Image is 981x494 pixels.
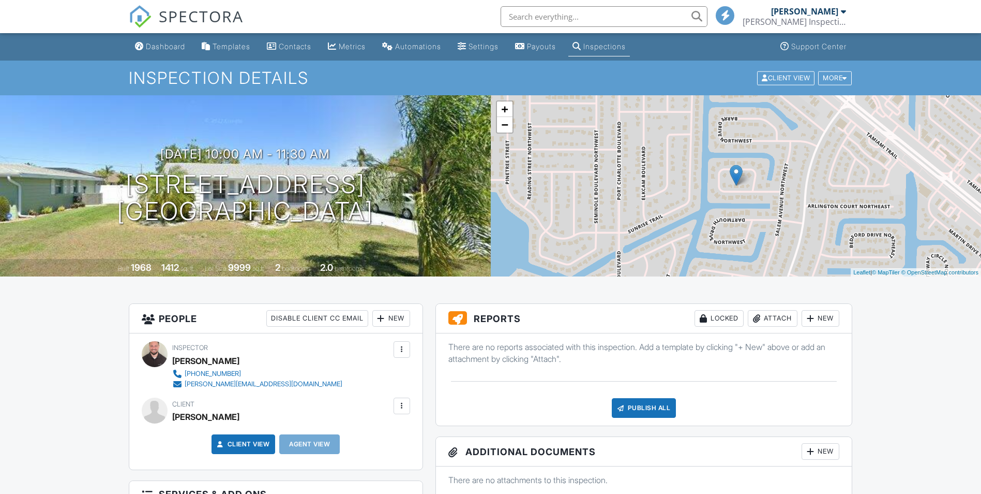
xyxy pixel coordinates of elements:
[198,37,254,56] a: Templates
[129,69,853,87] h1: Inspection Details
[527,42,556,51] div: Payouts
[776,37,851,56] a: Support Center
[372,310,410,327] div: New
[802,443,839,460] div: New
[756,74,817,81] a: Client View
[172,353,239,369] div: [PERSON_NAME]
[185,370,241,378] div: [PHONE_NUMBER]
[263,37,315,56] a: Contacts
[205,265,227,272] span: Lot Size
[511,37,560,56] a: Payouts
[172,409,239,425] div: [PERSON_NAME]
[378,37,445,56] a: Automations (Basic)
[901,269,978,275] a: © OpenStreetMap contributors
[266,310,368,327] div: Disable Client CC Email
[320,262,333,273] div: 2.0
[172,379,342,389] a: [PERSON_NAME][EMAIL_ADDRESS][DOMAIN_NAME]
[129,5,152,28] img: The Best Home Inspection Software - Spectora
[118,265,129,272] span: Built
[469,42,499,51] div: Settings
[771,6,838,17] div: [PERSON_NAME]
[159,5,244,27] span: SPECTORA
[695,310,744,327] div: Locked
[872,269,900,275] a: © MapTiler
[802,310,839,327] div: New
[185,380,342,388] div: [PERSON_NAME][EMAIL_ADDRESS][DOMAIN_NAME]
[131,262,152,273] div: 1968
[583,42,626,51] div: Inspections
[743,17,846,27] div: Groff Inspections LLC
[395,42,441,51] div: Automations
[454,37,503,56] a: Settings
[252,265,265,272] span: sq.ft.
[818,71,852,85] div: More
[117,171,373,226] h1: [STREET_ADDRESS] [GEOGRAPHIC_DATA]
[851,268,981,277] div: |
[568,37,630,56] a: Inspections
[129,14,244,36] a: SPECTORA
[172,369,342,379] a: [PHONE_NUMBER]
[228,262,251,273] div: 9999
[146,42,185,51] div: Dashboard
[129,304,422,333] h3: People
[275,262,280,273] div: 2
[436,437,852,467] h3: Additional Documents
[497,117,512,133] a: Zoom out
[324,37,370,56] a: Metrics
[436,304,852,333] h3: Reports
[172,400,194,408] span: Client
[339,42,366,51] div: Metrics
[282,265,310,272] span: bedrooms
[501,6,707,27] input: Search everything...
[279,42,311,51] div: Contacts
[161,262,179,273] div: 1412
[172,344,208,352] span: Inspector
[497,101,512,117] a: Zoom in
[213,42,250,51] div: Templates
[215,439,270,449] a: Client View
[448,341,840,365] p: There are no reports associated with this inspection. Add a template by clicking "+ New" above or...
[757,71,814,85] div: Client View
[180,265,195,272] span: sq. ft.
[748,310,797,327] div: Attach
[131,37,189,56] a: Dashboard
[160,147,330,161] h3: [DATE] 10:00 am - 11:30 am
[335,265,364,272] span: bathrooms
[612,398,676,418] div: Publish All
[448,474,840,486] p: There are no attachments to this inspection.
[853,269,870,275] a: Leaflet
[791,42,847,51] div: Support Center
